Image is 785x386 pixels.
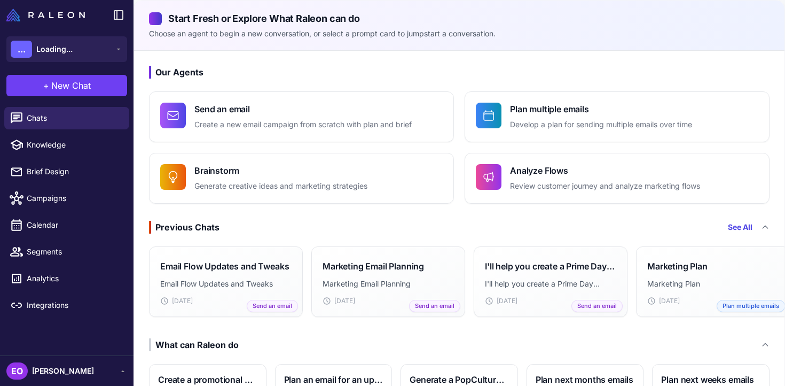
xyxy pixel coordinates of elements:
div: ... [11,41,32,58]
h3: Our Agents [149,66,770,79]
div: [DATE] [323,296,454,306]
h2: Start Fresh or Explore What Raleon can do [149,11,770,26]
h3: Marketing Email Planning [323,260,424,273]
h3: Email Flow Updates and Tweaks [160,260,289,273]
p: Marketing Plan [647,278,779,290]
p: Develop a plan for sending multiple emails over time [510,119,692,131]
span: Send an email [571,300,623,312]
div: [DATE] [485,296,616,306]
a: Analytics [4,267,129,290]
span: Chats [27,112,121,124]
span: + [43,79,49,92]
h3: Marketing Plan [647,260,708,273]
div: [DATE] [647,296,779,306]
button: Send an emailCreate a new email campaign from scratch with plan and brief [149,91,454,142]
button: Analyze FlowsReview customer journey and analyze marketing flows [465,153,770,204]
h3: I'll help you create a Prime Day campaign for Revenge Body. Let's start with a compelling email anno [485,260,616,273]
h3: Plan next weeks emails [661,373,760,386]
h4: Plan multiple emails [510,103,692,115]
h4: Brainstorm [194,164,367,177]
h3: Generate a PopCulture themed brief [410,373,509,386]
h3: Plan next months emails [536,373,635,386]
p: Generate creative ideas and marketing strategies [194,180,367,192]
span: Send an email [247,300,298,312]
div: What can Raleon do [149,338,239,351]
span: [PERSON_NAME] [32,365,94,377]
a: Raleon Logo [6,9,89,21]
a: Integrations [4,294,129,316]
h3: Create a promotional brief and email [158,373,257,386]
p: Marketing Email Planning [323,278,454,290]
span: Campaigns [27,192,121,204]
span: Loading... [36,43,73,55]
h4: Analyze Flows [510,164,700,177]
h4: Send an email [194,103,412,115]
span: Integrations [27,299,121,311]
img: Raleon Logo [6,9,85,21]
div: [DATE] [160,296,292,306]
a: Segments [4,241,129,263]
span: Send an email [409,300,460,312]
p: I'll help you create a Prime Day campaign for Revenge Body. Let's start with a compelling email anno [485,278,616,290]
span: Plan multiple emails [717,300,785,312]
div: Previous Chats [149,221,219,234]
a: Knowledge [4,134,129,156]
p: Create a new email campaign from scratch with plan and brief [194,119,412,131]
h3: Plan an email for an upcoming holiday [284,373,383,386]
a: Brief Design [4,160,129,183]
p: Choose an agent to begin a new conversation, or select a prompt card to jumpstart a conversation. [149,28,770,40]
button: +New Chat [6,75,127,96]
span: Knowledge [27,139,121,151]
button: ...Loading... [6,36,127,62]
button: BrainstormGenerate creative ideas and marketing strategies [149,153,454,204]
span: New Chat [51,79,91,92]
a: See All [728,221,752,233]
button: Plan multiple emailsDevelop a plan for sending multiple emails over time [465,91,770,142]
a: Campaigns [4,187,129,210]
p: Review customer journey and analyze marketing flows [510,180,700,192]
div: EO [6,362,28,380]
a: Calendar [4,214,129,236]
span: Segments [27,246,121,258]
span: Calendar [27,219,121,231]
span: Brief Design [27,166,121,177]
p: Email Flow Updates and Tweaks [160,278,292,290]
a: Chats [4,107,129,129]
span: Analytics [27,273,121,284]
